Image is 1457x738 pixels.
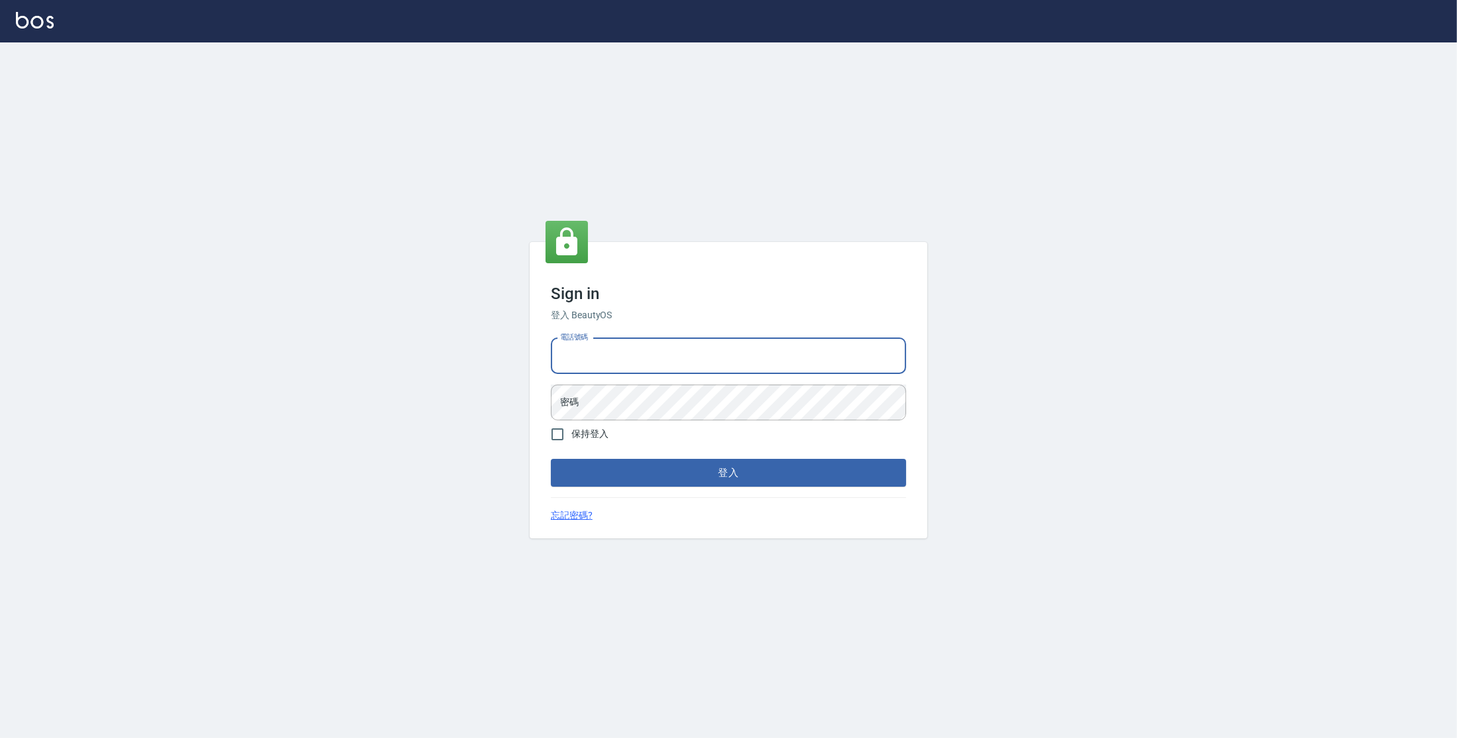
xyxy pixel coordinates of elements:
h3: Sign in [551,284,906,303]
a: 忘記密碼? [551,509,593,523]
img: Logo [16,12,54,29]
label: 電話號碼 [560,332,588,342]
span: 保持登入 [571,427,609,441]
h6: 登入 BeautyOS [551,308,906,322]
button: 登入 [551,459,906,487]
